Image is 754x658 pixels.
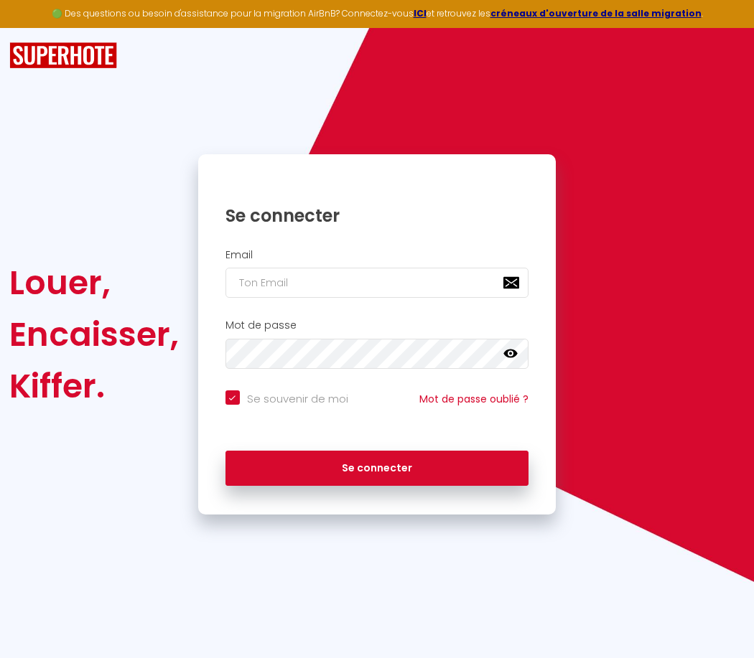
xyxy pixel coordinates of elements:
div: Louer, [9,257,179,309]
img: SuperHote logo [9,42,117,69]
a: ICI [414,7,427,19]
h1: Se connecter [225,205,529,227]
button: Se connecter [225,451,529,487]
h2: Email [225,249,529,261]
a: Mot de passe oublié ? [419,392,529,406]
h2: Mot de passe [225,319,529,332]
div: Encaisser, [9,309,179,360]
a: créneaux d'ouverture de la salle migration [490,7,702,19]
input: Ton Email [225,268,529,298]
div: Kiffer. [9,360,179,412]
